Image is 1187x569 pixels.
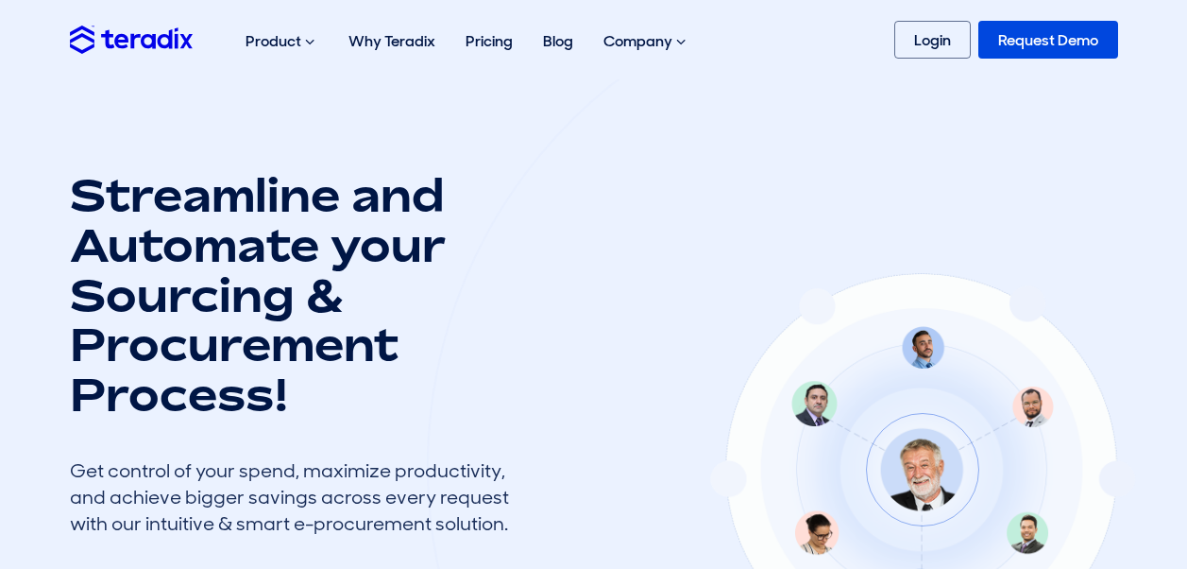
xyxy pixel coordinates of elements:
[450,11,528,71] a: Pricing
[70,457,523,537] div: Get control of your spend, maximize productivity, and achieve bigger savings across every request...
[528,11,588,71] a: Blog
[70,170,523,420] h1: Streamline and Automate your Sourcing & Procurement Process!
[333,11,450,71] a: Why Teradix
[978,21,1118,59] a: Request Demo
[588,11,704,72] div: Company
[894,21,971,59] a: Login
[70,26,193,53] img: Teradix logo
[230,11,333,72] div: Product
